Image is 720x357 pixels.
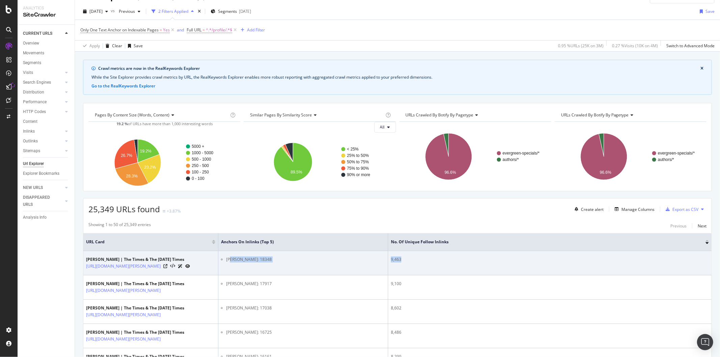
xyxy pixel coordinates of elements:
text: 23.2% [144,165,156,170]
a: [URL][DOMAIN_NAME][PERSON_NAME] [86,263,161,270]
div: [PERSON_NAME] | The Times & The [DATE] Times [86,256,190,263]
a: Visits [23,69,63,76]
text: 0 - 100 [192,176,205,181]
text: 500 - 1000 [192,157,211,162]
div: Segments [23,59,41,66]
h4: Similar Pages By Similarity Score [249,110,384,120]
text: 25% to 50% [347,153,369,158]
text: 89.5% [291,170,302,174]
div: 9,463 [391,256,709,263]
span: 2025 Oct. 3rd [89,8,103,14]
div: A chart. [88,127,239,186]
span: Yes [163,25,170,35]
a: Search Engines [23,79,63,86]
a: HTTP Codes [23,108,63,115]
button: Segments[DATE] [208,6,254,17]
strong: 19.2 % [116,121,128,126]
div: [DATE] [239,8,251,14]
div: 2 Filters Applied [158,8,188,14]
a: Url Explorer [23,160,70,167]
div: HTTP Codes [23,108,46,115]
li: [PERSON_NAME]: 18348 [226,256,385,263]
div: A chart. [244,138,394,186]
div: Save [705,8,715,14]
span: Only One Text Anchor on Indexable Pages [80,27,159,33]
button: [DATE] [80,6,111,17]
a: Content [23,118,70,125]
img: Equal [163,210,165,212]
text: 50% to 75% [347,160,369,164]
a: URL Inspection [185,263,190,270]
div: Analysis Info [23,214,47,221]
button: Save [125,40,143,51]
span: 25,349 URLs found [88,203,160,215]
text: 90% or more [347,172,370,177]
div: Export as CSV [672,207,698,212]
span: No. of Unique Follow Inlinks [391,239,695,245]
div: 8,602 [391,305,709,311]
div: 0.27 % Visits ( 10K on 4M ) [612,43,658,49]
span: of URLs have more than 1,000 interesting words [116,121,213,126]
a: [URL][DOMAIN_NAME][PERSON_NAME] [86,311,161,318]
div: Movements [23,50,44,57]
div: Clear [112,43,122,49]
button: close banner [699,64,705,73]
button: 2 Filters Applied [149,6,196,17]
span: All [380,124,385,130]
text: 100 - 250 [192,170,209,174]
text: 26.7% [121,153,132,158]
a: [URL][DOMAIN_NAME][PERSON_NAME] [86,336,161,342]
div: Overview [23,40,39,47]
a: [URL][DOMAIN_NAME][PERSON_NAME] [86,287,161,294]
span: Segments [218,8,237,14]
button: Switch to Advanced Mode [664,40,715,51]
svg: A chart. [555,127,705,186]
text: authors/* [658,157,674,162]
div: CURRENT URLS [23,30,52,37]
a: Analysis Info [23,214,70,221]
h4: URLs Crawled By Botify By pagetype [404,110,545,120]
button: Go to the RealKeywords Explorer [91,83,155,89]
h4: URLs Crawled By Botify By pagetype [560,110,700,120]
span: URLs Crawled By Botify By pagetype [406,112,474,118]
div: Crawl metrics are now in the RealKeywords Explorer [98,65,700,72]
span: Anchors on Inlinks (top 5) [221,239,375,245]
a: AI Url Details [178,263,183,270]
div: Create alert [581,207,604,212]
a: NEW URLS [23,184,63,191]
div: Manage Columns [621,207,655,212]
span: URL Card [86,239,210,245]
div: info banner [83,60,712,95]
div: Explorer Bookmarks [23,170,59,177]
text: 75% to 90% [347,166,369,171]
a: Explorer Bookmarks [23,170,70,177]
text: < 25% [347,147,359,152]
a: Distribution [23,89,63,96]
div: Inlinks [23,128,35,135]
a: Sitemaps [23,147,63,155]
button: Create alert [572,204,604,215]
a: Overview [23,40,70,47]
button: Manage Columns [612,205,655,213]
li: [PERSON_NAME]: 17917 [226,281,385,287]
span: ^.*/profile/.*$ [206,25,232,35]
span: = [203,27,205,33]
text: 250 - 500 [192,163,209,168]
li: [PERSON_NAME]: 17038 [226,305,385,311]
button: and [177,27,184,33]
div: Content [23,118,37,125]
button: Previous [116,6,143,17]
div: Add Filter [247,27,265,33]
button: Add Filter [238,26,265,34]
a: Movements [23,50,70,57]
button: Apply [80,40,100,51]
div: SiteCrawler [23,11,69,19]
span: = [160,27,162,33]
div: [PERSON_NAME] | The Times & The [DATE] Times [86,281,190,287]
button: Previous [670,222,687,230]
a: Segments [23,59,70,66]
button: Export as CSV [663,204,698,215]
div: Visits [23,69,33,76]
text: 28.3% [126,174,138,178]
